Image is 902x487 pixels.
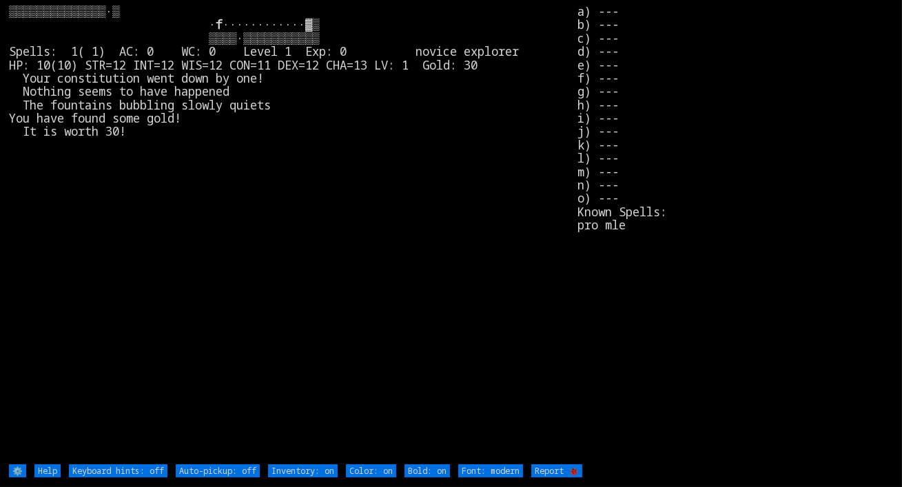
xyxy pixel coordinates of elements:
[268,464,338,477] input: Inventory: on
[34,464,61,477] input: Help
[577,5,893,463] stats: a) --- b) --- c) --- d) --- e) --- f) --- g) --- h) --- i) --- j) --- k) --- l) --- m) --- n) ---...
[69,464,167,477] input: Keyboard hints: off
[9,5,577,463] larn: ▒▒▒▒▒▒▒▒▒▒▒▒▒▒·▒ · ············▓▒ ▒▒▒▒·▒▒▒▒▒▒▒▒▒▒▒ Spells: 1( 1) AC: 0 WC: 0 Level 1 Exp: 0 novic...
[216,17,223,32] font: f
[404,464,450,477] input: Bold: on
[9,464,26,477] input: ⚙️
[176,464,260,477] input: Auto-pickup: off
[346,464,396,477] input: Color: on
[531,464,582,477] input: Report 🐞
[458,464,523,477] input: Font: modern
